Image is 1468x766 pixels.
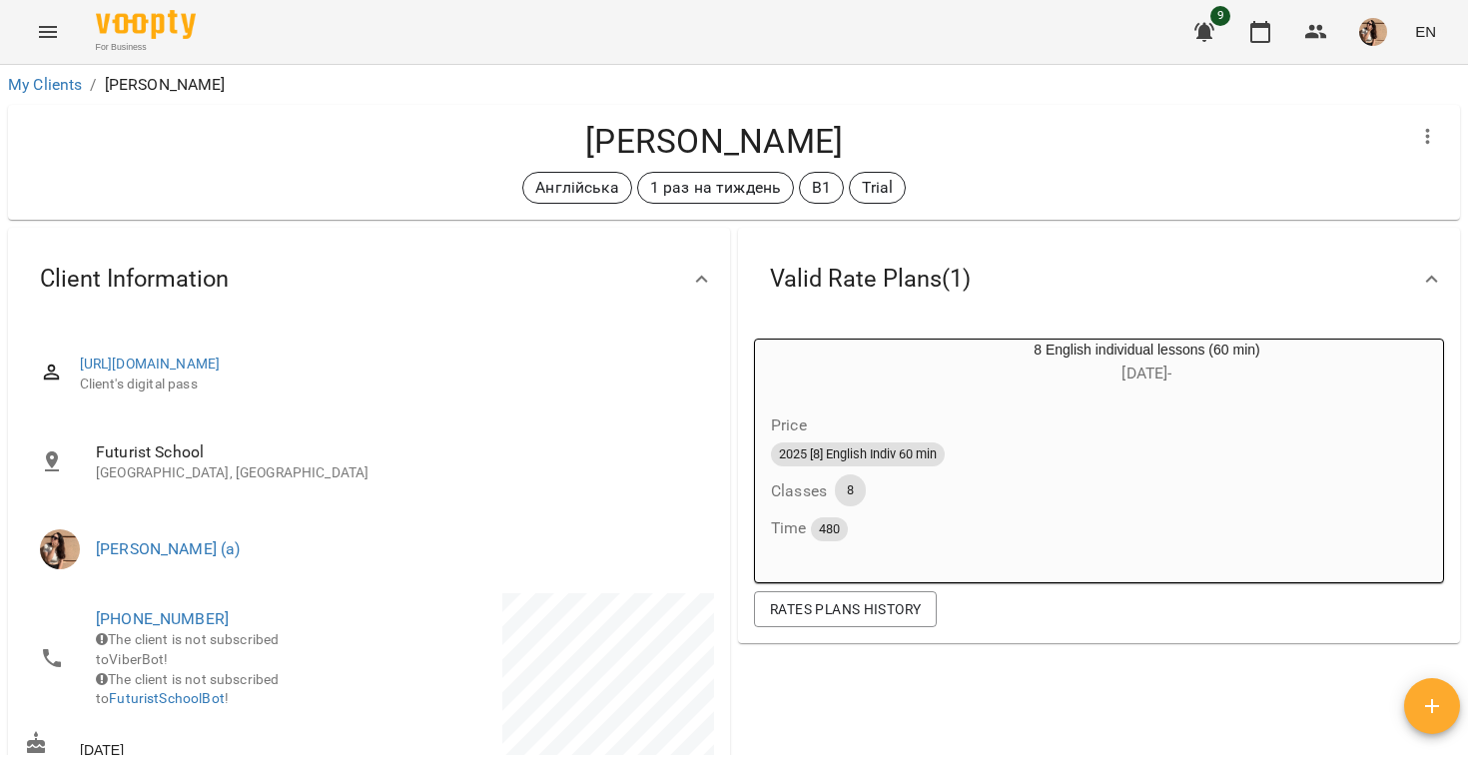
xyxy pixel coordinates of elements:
[40,264,229,295] span: Client Information
[8,75,82,94] a: My Clients
[105,73,226,97] p: [PERSON_NAME]
[8,228,730,331] div: Client Information
[1121,364,1171,383] span: [DATE] -
[535,176,618,200] p: Англійська
[1407,13,1444,50] button: EN
[96,671,279,707] span: The client is not subscribed to !
[40,529,80,569] img: Малярська Христина Борисівна (а)
[96,463,698,483] p: [GEOGRAPHIC_DATA], [GEOGRAPHIC_DATA]
[24,121,1404,162] h4: [PERSON_NAME]
[20,727,369,764] div: [DATE]
[771,514,848,542] h6: Time
[771,477,827,505] h6: Classes
[771,411,807,439] h6: Price
[80,356,221,372] a: [URL][DOMAIN_NAME]
[770,597,921,621] span: Rates Plans History
[862,176,893,200] p: Trial
[96,609,229,628] a: [PHONE_NUMBER]
[770,264,971,295] span: Valid Rate Plans ( 1 )
[8,73,1460,97] nav: breadcrumb
[24,8,72,56] button: Menu
[96,539,241,558] a: [PERSON_NAME] (а)
[811,518,848,540] span: 480
[849,172,906,204] div: Trial
[835,481,866,499] span: 8
[80,375,698,394] span: Client's digital pass
[755,340,851,387] div: 8 English individual lessons (60 min)
[799,172,844,204] div: B1
[637,172,794,204] div: 1 раз на тиждень
[96,440,698,464] span: Futurist School
[754,591,937,627] button: Rates Plans History
[812,176,831,200] p: B1
[771,445,945,463] span: 2025 [8] English Indiv 60 min
[522,172,631,204] div: Англійська
[109,690,225,706] a: FuturistSchoolBot
[650,176,781,200] p: 1 раз на тиждень
[755,340,1443,566] button: 8 English individual lessons (60 min)[DATE]- Price2025 [8] English Indiv 60 minClasses8Time 480
[96,631,279,667] span: The client is not subscribed to ViberBot!
[96,41,196,54] span: For Business
[96,10,196,39] img: Voopty Logo
[1415,21,1436,42] span: EN
[90,73,96,97] li: /
[1210,6,1230,26] span: 9
[1359,18,1387,46] img: da26dbd3cedc0bbfae66c9bd16ef366e.jpeg
[851,340,1443,387] div: 8 English individual lessons (60 min)
[738,228,1460,331] div: Valid Rate Plans(1)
